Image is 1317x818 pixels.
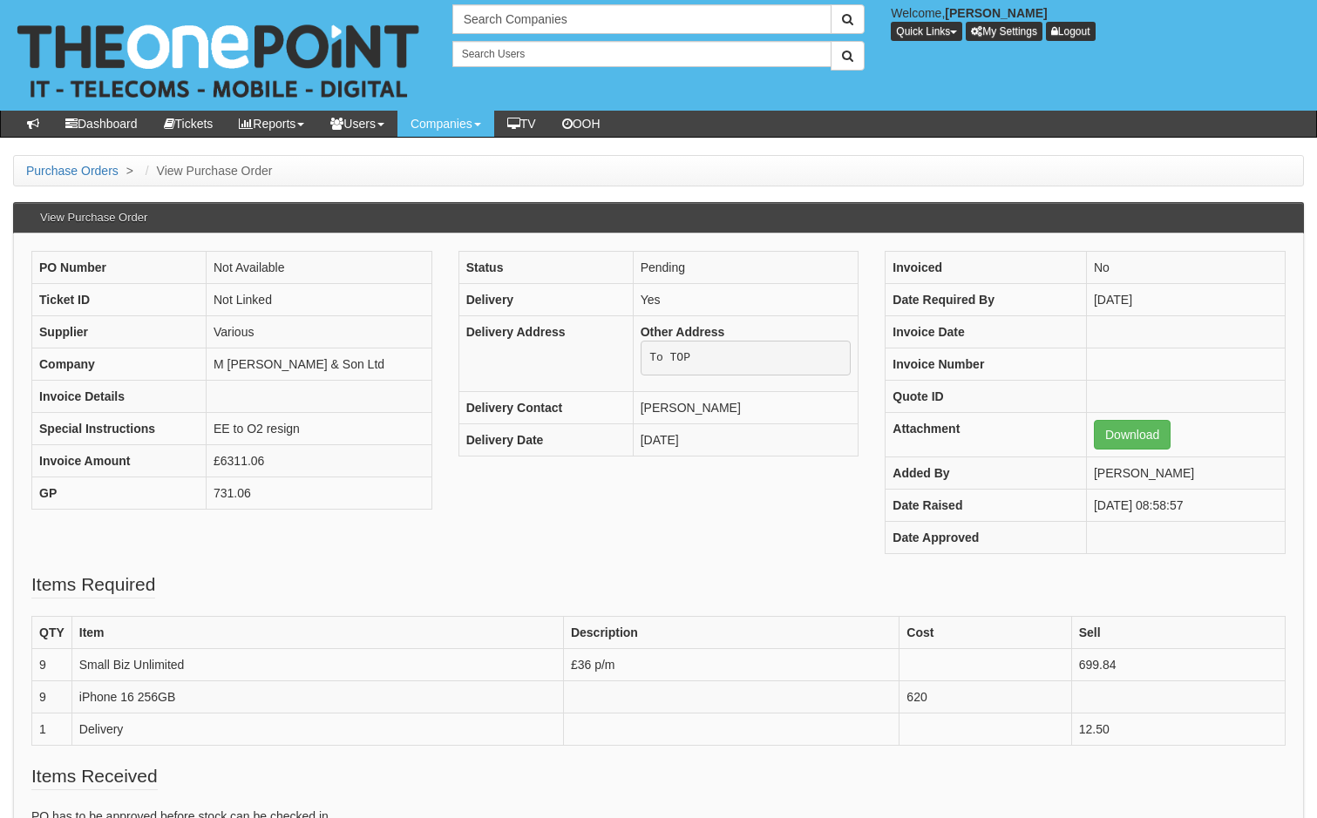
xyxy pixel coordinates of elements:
td: Yes [633,284,859,316]
td: 1 [32,713,72,746]
a: Purchase Orders [26,164,119,178]
input: Search Users [452,41,832,67]
a: Companies [397,111,494,137]
b: Other Address [641,325,725,339]
td: Not Available [207,252,432,284]
td: Not Linked [207,284,432,316]
div: Welcome, [878,4,1317,41]
th: Company [32,348,207,381]
th: Invoice Details [32,381,207,413]
a: Tickets [151,111,227,137]
a: Reports [226,111,317,137]
li: View Purchase Order [141,162,273,179]
td: [DATE] [1086,284,1285,316]
th: Cost [899,617,1071,649]
th: Delivery Contact [458,391,633,423]
th: Attachment [886,413,1087,457]
td: £36 p/m [563,649,899,681]
input: Search Companies [452,4,832,34]
th: Delivery Address [458,316,633,392]
th: Date Required By [886,284,1087,316]
td: [DATE] [633,423,859,456]
a: Download [1094,420,1171,450]
td: [PERSON_NAME] [633,391,859,423]
a: Logout [1046,22,1096,41]
td: 9 [32,649,72,681]
th: Date Raised [886,490,1087,522]
a: Users [317,111,397,137]
th: Supplier [32,316,207,348]
td: No [1086,252,1285,284]
th: Item [71,617,563,649]
td: 731.06 [207,477,432,510]
b: [PERSON_NAME] [945,6,1047,20]
th: Date Approved [886,522,1087,554]
td: 12.50 [1071,713,1285,746]
th: QTY [32,617,72,649]
th: Delivery Date [458,423,633,456]
th: Status [458,252,633,284]
td: 9 [32,681,72,713]
td: 699.84 [1071,649,1285,681]
th: Description [563,617,899,649]
td: Small Biz Unlimited [71,649,563,681]
td: [PERSON_NAME] [1086,457,1285,490]
legend: Items Received [31,763,158,790]
th: Quote ID [886,381,1087,413]
th: Invoice Amount [32,445,207,477]
td: M [PERSON_NAME] & Son Ltd [207,348,432,381]
td: 620 [899,681,1071,713]
th: Ticket ID [32,284,207,316]
th: Invoiced [886,252,1087,284]
h3: View Purchase Order [31,203,156,233]
th: PO Number [32,252,207,284]
a: Dashboard [52,111,151,137]
td: Various [207,316,432,348]
a: OOH [549,111,614,137]
td: £6311.06 [207,445,432,477]
th: Invoice Number [886,348,1087,381]
td: iPhone 16 256GB [71,681,563,713]
td: EE to O2 resign [207,413,432,445]
legend: Items Required [31,571,155,598]
a: TV [494,111,549,137]
th: Invoice Date [886,316,1087,348]
th: Delivery [458,284,633,316]
button: Quick Links [891,22,962,41]
th: GP [32,477,207,510]
td: Pending [633,252,859,284]
a: My Settings [966,22,1042,41]
td: Delivery [71,713,563,746]
span: > [122,164,138,178]
td: [DATE] 08:58:57 [1086,490,1285,522]
th: Sell [1071,617,1285,649]
pre: To TOP [641,341,852,375]
th: Special Instructions [32,413,207,445]
th: Added By [886,457,1087,490]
